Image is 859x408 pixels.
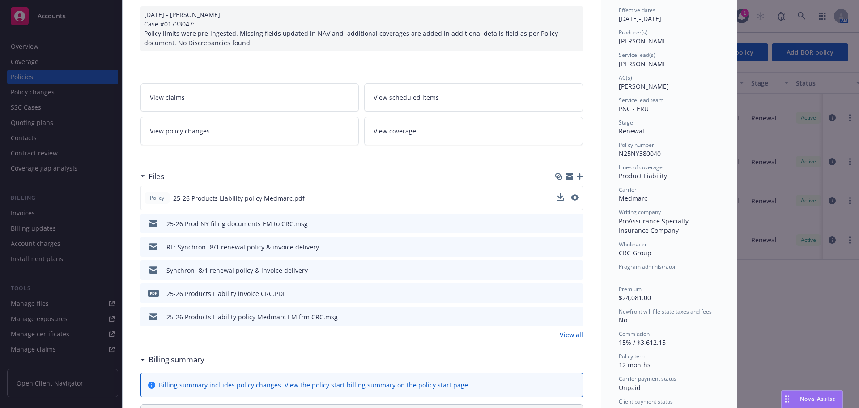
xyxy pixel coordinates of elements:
span: CRC Group [619,249,651,257]
button: preview file [571,194,579,201]
button: download file [557,193,564,201]
button: download file [557,289,564,298]
button: preview file [571,289,579,298]
span: - [619,271,621,279]
span: P&C - ERU [619,104,649,113]
div: [DATE] - [DATE] [619,6,719,23]
span: View coverage [374,126,416,136]
span: View scheduled items [374,93,439,102]
span: PDF [148,290,159,296]
button: download file [557,219,564,228]
span: View policy changes [150,126,210,136]
div: Billing summary includes policy changes. View the policy start billing summary on the . [159,380,470,390]
span: Nova Assist [800,395,835,403]
span: Service lead team [619,96,663,104]
button: preview file [571,219,579,228]
span: ProAssurance Specialty Insurance Company [619,217,690,235]
button: Nova Assist [781,390,843,408]
span: Writing company [619,208,661,216]
a: policy start page [418,381,468,389]
div: [DATE] - [PERSON_NAME] Case #01733047: Policy limits were pre-ingested. Missing fields updated in... [140,6,583,51]
a: View coverage [364,117,583,145]
h3: Billing summary [149,354,204,365]
span: Wholesaler [619,241,647,248]
div: Files [140,171,164,182]
span: Commission [619,330,650,338]
span: Carrier [619,186,637,193]
span: No [619,316,627,324]
span: N25NY380040 [619,149,661,158]
a: View all [560,330,583,339]
span: Producer(s) [619,29,648,36]
button: preview file [571,242,579,252]
button: download file [557,242,564,252]
span: Policy term [619,352,646,360]
span: Unpaid [619,383,641,392]
span: Premium [619,285,642,293]
a: View policy changes [140,117,359,145]
button: preview file [571,266,579,275]
span: $24,081.00 [619,293,651,302]
button: preview file [571,193,579,203]
div: RE: Synchron- 8/1 renewal policy & invoice delivery [166,242,319,252]
h3: Files [149,171,164,182]
div: 25-26 Products Liability invoice CRC.PDF [166,289,286,298]
span: Service lead(s) [619,51,655,59]
div: Billing summary [140,354,204,365]
button: download file [557,193,564,203]
div: Synchron- 8/1 renewal policy & invoice delivery [166,266,308,275]
span: AC(s) [619,74,632,82]
span: Program administrator [619,263,676,271]
div: 25-26 Prod NY filing documents EM to CRC.msg [166,219,308,228]
div: 25-26 Products Liability policy Medmarc EM frm CRC.msg [166,312,338,322]
span: Policy [148,194,166,202]
button: preview file [571,312,579,322]
span: 25-26 Products Liability policy Medmarc.pdf [173,193,305,203]
span: Client payment status [619,398,673,405]
span: Lines of coverage [619,163,663,171]
span: Newfront will file state taxes and fees [619,308,712,315]
span: Renewal [619,127,644,135]
span: Stage [619,119,633,126]
span: View claims [150,93,185,102]
span: [PERSON_NAME] [619,37,669,45]
a: View scheduled items [364,83,583,112]
span: [PERSON_NAME] [619,60,669,68]
span: [PERSON_NAME] [619,82,669,90]
span: 12 months [619,361,651,369]
div: Drag to move [782,391,793,408]
span: 15% / $3,612.15 [619,338,666,347]
span: Medmarc [619,194,647,202]
a: View claims [140,83,359,112]
span: Effective dates [619,6,655,14]
span: Policy number [619,141,654,149]
span: Product Liability [619,172,667,180]
button: download file [557,266,564,275]
span: Carrier payment status [619,375,676,382]
button: download file [557,312,564,322]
